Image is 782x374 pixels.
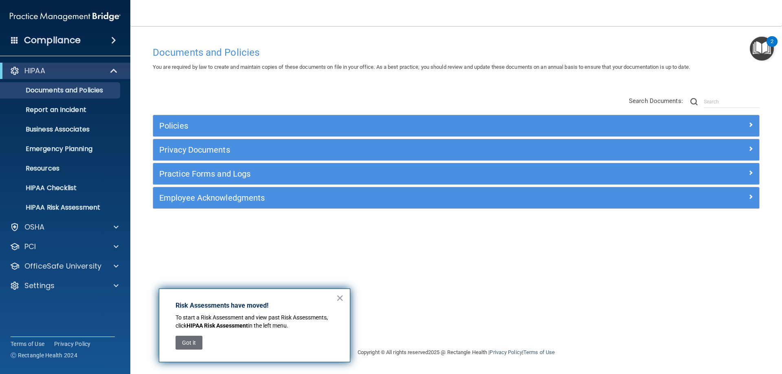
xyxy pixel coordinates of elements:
[24,222,45,232] p: OSHA
[5,145,116,153] p: Emergency Planning
[490,349,522,355] a: Privacy Policy
[159,193,602,202] h5: Employee Acknowledgments
[11,351,77,359] span: Ⓒ Rectangle Health 2024
[176,314,329,329] span: To start a Risk Assessment and view past Risk Assessments, click
[629,97,683,105] span: Search Documents:
[5,203,116,212] p: HIPAA Risk Assessment
[176,302,268,309] strong: Risk Assessments have moved!
[336,291,344,304] button: Close
[24,242,36,252] p: PCI
[5,164,116,173] p: Resources
[5,106,116,114] p: Report an Incident
[308,339,605,365] div: Copyright © All rights reserved 2025 @ Rectangle Health | |
[690,98,698,105] img: ic-search.3b580494.png
[11,340,44,348] a: Terms of Use
[523,349,555,355] a: Terms of Use
[153,47,760,58] h4: Documents and Policies
[24,261,101,271] p: OfficeSafe University
[54,340,91,348] a: Privacy Policy
[24,281,55,291] p: Settings
[750,37,774,61] button: Open Resource Center, 2 new notifications
[187,322,248,329] strong: HIPAA Risk Assessment
[704,96,760,108] input: Search
[159,121,602,130] h5: Policies
[153,64,690,70] span: You are required by law to create and maintain copies of these documents on file in your office. ...
[159,169,602,178] h5: Practice Forms and Logs
[5,125,116,133] p: Business Associates
[24,66,45,76] p: HIPAA
[10,9,121,25] img: PMB logo
[24,35,81,46] h4: Compliance
[176,336,202,350] button: Got it
[5,86,116,94] p: Documents and Policies
[5,184,116,192] p: HIPAA Checklist
[248,322,288,329] span: in the left menu.
[159,145,602,154] h5: Privacy Documents
[771,42,773,52] div: 2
